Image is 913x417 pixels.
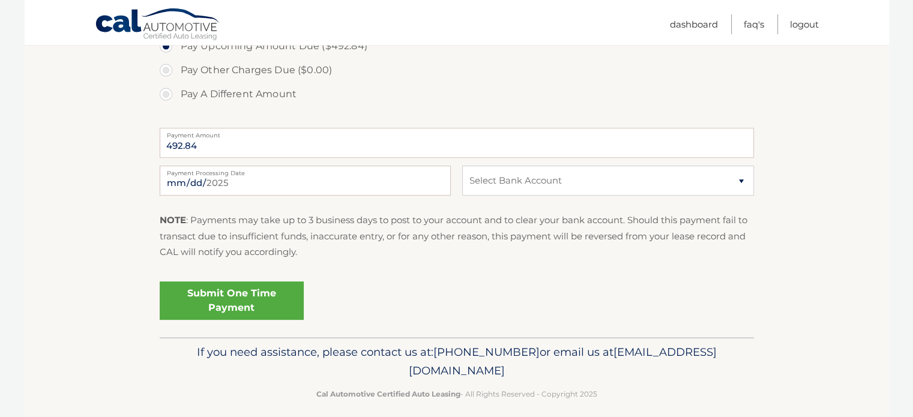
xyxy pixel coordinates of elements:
[433,345,540,359] span: [PHONE_NUMBER]
[316,389,460,398] strong: Cal Automotive Certified Auto Leasing
[160,281,304,320] a: Submit One Time Payment
[670,14,718,34] a: Dashboard
[160,128,754,137] label: Payment Amount
[160,166,451,175] label: Payment Processing Date
[160,212,754,260] p: : Payments may take up to 3 business days to post to your account and to clear your bank account....
[160,166,451,196] input: Payment Date
[160,58,754,82] label: Pay Other Charges Due ($0.00)
[160,128,754,158] input: Payment Amount
[160,82,754,106] label: Pay A Different Amount
[160,214,186,226] strong: NOTE
[744,14,764,34] a: FAQ's
[95,8,221,43] a: Cal Automotive
[160,34,754,58] label: Pay Upcoming Amount Due ($492.84)
[790,14,819,34] a: Logout
[167,388,746,400] p: - All Rights Reserved - Copyright 2025
[167,343,746,381] p: If you need assistance, please contact us at: or email us at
